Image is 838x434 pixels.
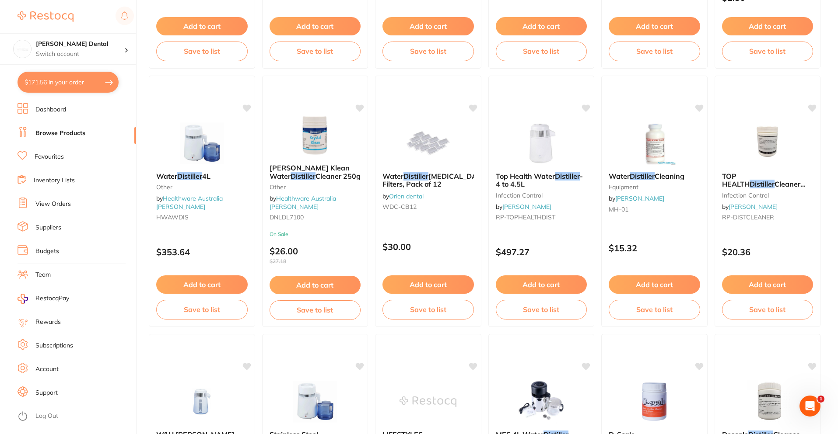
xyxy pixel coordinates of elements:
[156,194,223,210] span: by
[403,172,428,181] em: Distiller
[555,172,580,181] em: Distiller
[177,172,202,181] em: Distiller
[156,300,248,319] button: Save to list
[722,213,774,221] span: RP-DISTCLEANER
[287,380,344,424] img: Stainless Steel Water Distiller
[36,50,124,59] p: Switch account
[739,122,796,165] img: TOP HEALTH Distiller Cleaner 500g
[496,247,587,257] p: $497.27
[609,275,700,294] button: Add to cart
[173,122,230,165] img: Water Distiller 4L
[35,412,58,420] a: Log Out
[18,72,119,93] button: $171.56 in your order
[389,192,424,200] a: Orien dental
[382,172,488,188] span: [MEDICAL_DATA] Filters, Pack of 12
[400,122,456,165] img: Water Distiller Activated Charcoal Filters, Pack of 12
[496,172,583,188] span: - 4 to 4.5L
[156,194,223,210] a: Healthware Australia [PERSON_NAME]
[35,223,61,232] a: Suppliers
[722,172,750,188] span: TOP HEALTH
[722,203,778,211] span: by
[655,172,684,181] span: Cleaning
[270,246,361,264] p: $26.00
[35,389,58,397] a: Support
[615,194,664,202] a: [PERSON_NAME]
[156,42,248,61] button: Save to list
[400,380,456,424] img: LIFESTYLES Water Distiller Carbon Filters (5)
[156,184,248,191] small: other
[202,172,210,181] span: 4L
[626,122,683,165] img: Water Distiller Cleaning
[609,243,700,253] p: $15.32
[35,105,66,114] a: Dashboard
[35,318,61,326] a: Rewards
[270,42,361,61] button: Save to list
[382,275,474,294] button: Add to cart
[496,172,587,188] b: Top Health Water Distiller - 4 to 4.5L
[270,17,361,35] button: Add to cart
[496,172,555,181] span: Top Health Water
[496,300,587,319] button: Save to list
[36,40,124,49] h4: Smiline Dental
[382,172,474,188] b: Water Distiller Activated Charcoal Filters, Pack of 12
[382,242,474,252] p: $30.00
[34,176,75,185] a: Inventory Lists
[270,300,361,319] button: Save to list
[739,380,796,424] img: Descale Distiller Cleaner Powder
[316,172,361,181] span: Cleaner 250g
[502,203,551,211] a: [PERSON_NAME]
[270,163,350,180] span: [PERSON_NAME] Klean Water
[609,184,700,191] small: equipment
[382,172,403,181] span: Water
[722,247,813,257] p: $20.36
[156,172,248,180] b: Water Distiller 4L
[270,184,361,191] small: other
[626,380,683,424] img: D-Scale - Water Distiller Cleaner
[382,300,474,319] button: Save to list
[513,380,570,424] img: MES 4L Water Distiller
[270,164,361,180] b: Krystal Klean Water Distiller Cleaner 250g
[35,294,69,303] span: RestocqPay
[722,275,813,294] button: Add to cart
[496,42,587,61] button: Save to list
[270,276,361,294] button: Add to cart
[270,213,304,221] span: DNLDL7100
[18,410,133,424] button: Log Out
[173,380,230,424] img: W&H Lisa Water Distiller (19723101))
[630,172,655,181] em: Distiller
[729,203,778,211] a: [PERSON_NAME]
[799,396,820,417] iframe: Intercom live chat
[270,194,336,210] span: by
[156,275,248,294] button: Add to cart
[35,271,51,279] a: Team
[382,192,424,200] span: by
[35,341,73,350] a: Subscriptions
[156,213,189,221] span: HWAWDIS
[722,180,806,196] span: Cleaner 500g
[722,172,813,188] b: TOP HEALTH Distiller Cleaner 500g
[35,200,71,208] a: View Orders
[382,17,474,35] button: Add to cart
[18,7,74,27] a: Restocq Logo
[287,113,344,157] img: Krystal Klean Water Distiller Cleaner 250g
[14,40,31,58] img: Smiline Dental
[609,17,700,35] button: Add to cart
[496,192,587,199] small: infection control
[722,300,813,319] button: Save to list
[496,203,551,211] span: by
[609,194,664,202] span: by
[35,153,64,161] a: Favourites
[156,17,248,35] button: Add to cart
[496,17,587,35] button: Add to cart
[496,213,555,221] span: RP-TOPHEALTHDIST
[270,231,361,237] small: On Sale
[609,172,630,181] span: Water
[156,247,248,257] p: $353.64
[609,300,700,319] button: Save to list
[722,192,813,199] small: infection control
[609,205,628,213] span: MH-01
[609,172,700,180] b: Water Distiller Cleaning
[291,172,316,181] em: Distiller
[722,17,813,35] button: Add to cart
[18,11,74,22] img: Restocq Logo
